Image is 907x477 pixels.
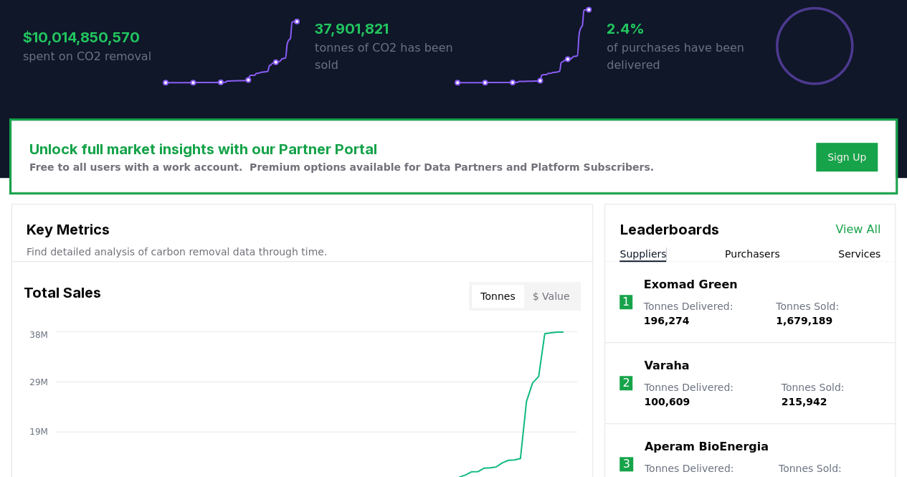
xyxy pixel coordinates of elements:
tspan: 19M [29,427,48,437]
button: $ Value [524,285,579,308]
button: Tonnes [472,285,523,308]
span: 196,274 [644,315,690,326]
h3: $10,014,850,570 [23,27,162,48]
p: Find detailed analysis of carbon removal data through time. [27,245,578,259]
tspan: 38M [29,329,48,339]
p: 3 [622,455,630,473]
span: 215,942 [781,396,827,407]
tspan: 29M [29,377,48,387]
a: View All [835,221,880,238]
h3: 37,901,821 [315,18,454,39]
p: 1 [622,293,630,311]
p: 2 [622,374,630,392]
button: Suppliers [619,247,666,261]
p: tonnes of CO2 has been sold [315,39,454,74]
a: Varaha [644,357,689,374]
h3: Key Metrics [27,219,578,240]
button: Purchasers [725,247,780,261]
h3: Leaderboards [619,219,718,240]
p: Tonnes Sold : [781,380,880,409]
span: 1,679,189 [776,315,832,326]
a: Sign Up [827,150,866,164]
p: Tonnes Delivered : [644,299,761,328]
span: 100,609 [644,396,690,407]
h3: Unlock full market insights with our Partner Portal [29,138,654,160]
h3: Total Sales [24,282,101,311]
div: Percentage of sales delivered [774,6,855,86]
p: Free to all users with a work account. Premium options available for Data Partners and Platform S... [29,160,654,174]
button: Services [838,247,880,261]
button: Sign Up [816,143,878,171]
a: Aperam BioEnergia [645,438,769,455]
p: of purchases have been delivered [607,39,746,74]
h3: 2.4% [607,18,746,39]
p: Tonnes Delivered : [644,380,766,409]
a: Exomad Green [644,276,738,293]
p: spent on CO2 removal [23,48,162,65]
p: Tonnes Sold : [776,299,880,328]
